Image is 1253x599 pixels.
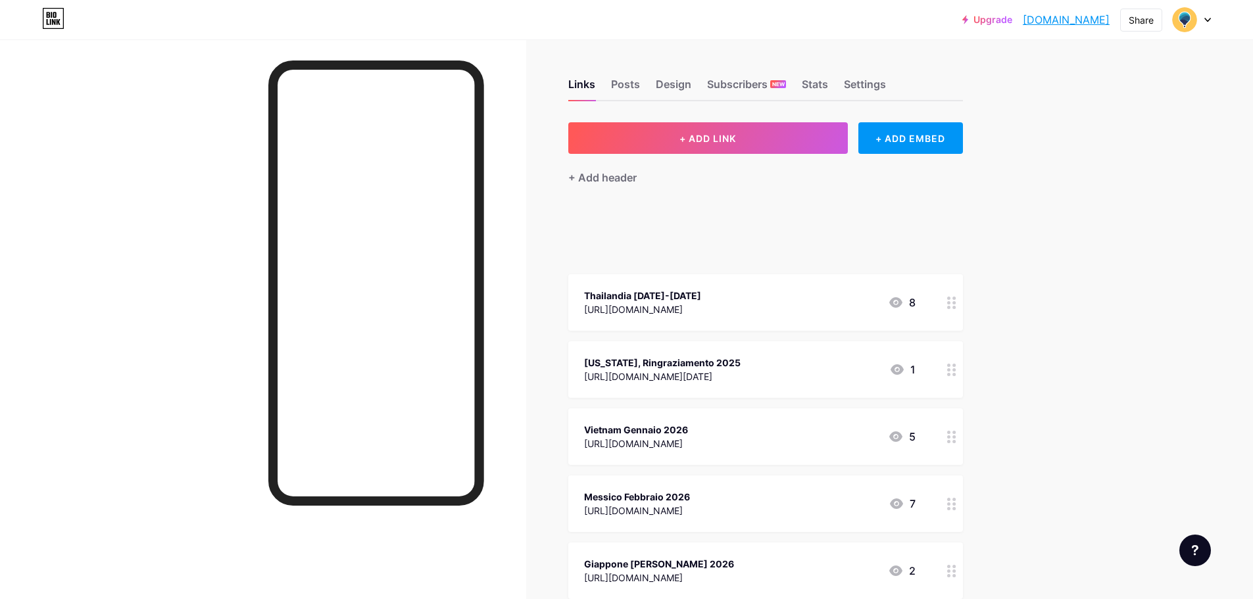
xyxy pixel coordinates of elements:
[568,122,848,154] button: + ADD LINK
[584,302,701,316] div: [URL][DOMAIN_NAME]
[584,571,734,585] div: [URL][DOMAIN_NAME]
[584,490,690,504] div: Messico Febbraio 2026
[888,295,916,310] div: 8
[584,557,734,571] div: Giappone [PERSON_NAME] 2026
[1129,13,1154,27] div: Share
[679,133,736,144] span: + ADD LINK
[584,370,741,383] div: [URL][DOMAIN_NAME][DATE]
[1023,12,1110,28] a: [DOMAIN_NAME]
[568,170,637,185] div: + Add header
[584,289,701,302] div: Thailandia [DATE]-[DATE]
[962,14,1012,25] a: Upgrade
[568,76,595,100] div: Links
[611,76,640,100] div: Posts
[584,423,688,437] div: Vietnam Gennaio 2026
[707,76,786,100] div: Subscribers
[888,429,916,444] div: 5
[888,563,916,579] div: 2
[656,76,691,100] div: Design
[584,356,741,370] div: [US_STATE], Ringraziamento 2025
[1172,7,1197,32] img: moondoo
[844,76,886,100] div: Settings
[584,437,688,450] div: [URL][DOMAIN_NAME]
[584,504,690,517] div: [URL][DOMAIN_NAME]
[772,80,785,88] span: NEW
[889,362,916,377] div: 1
[858,122,963,154] div: + ADD EMBED
[802,76,828,100] div: Stats
[889,496,916,512] div: 7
